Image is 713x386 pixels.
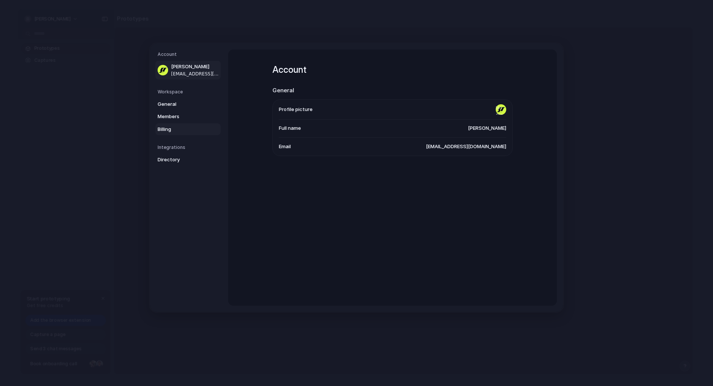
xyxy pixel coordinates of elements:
[155,123,221,135] a: Billing
[272,86,513,95] h2: General
[158,51,221,58] h5: Account
[272,63,513,77] h1: Account
[158,156,206,164] span: Directory
[279,125,301,132] span: Full name
[279,106,313,113] span: Profile picture
[426,143,506,150] span: [EMAIL_ADDRESS][DOMAIN_NAME]
[155,98,221,110] a: General
[158,144,221,151] h5: Integrations
[158,125,206,133] span: Billing
[158,88,221,95] h5: Workspace
[279,143,291,150] span: Email
[171,70,219,77] span: [EMAIL_ADDRESS][DOMAIN_NAME]
[171,63,219,71] span: [PERSON_NAME]
[468,125,506,132] span: [PERSON_NAME]
[155,111,221,123] a: Members
[155,61,221,80] a: [PERSON_NAME][EMAIL_ADDRESS][DOMAIN_NAME]
[158,100,206,108] span: General
[158,113,206,120] span: Members
[155,154,221,166] a: Directory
